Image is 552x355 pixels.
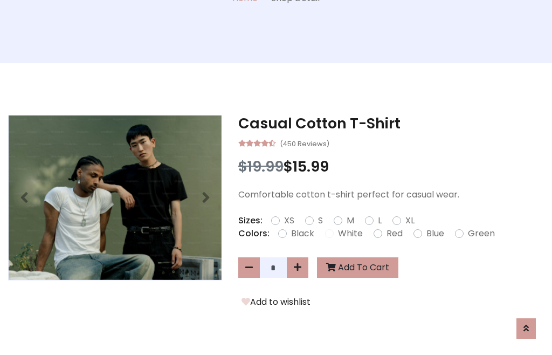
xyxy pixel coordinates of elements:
[280,136,329,149] small: (450 Reviews)
[238,115,544,132] h3: Casual Cotton T-Shirt
[338,227,363,240] label: White
[238,295,314,309] button: Add to wishlist
[378,214,382,227] label: L
[347,214,354,227] label: M
[293,156,329,176] span: 15.99
[468,227,495,240] label: Green
[387,227,403,240] label: Red
[405,214,415,227] label: XL
[238,158,544,175] h3: $
[238,214,263,227] p: Sizes:
[238,227,270,240] p: Colors:
[291,227,314,240] label: Black
[284,214,294,227] label: XS
[317,257,398,278] button: Add To Cart
[9,115,222,280] img: Image
[318,214,323,227] label: S
[238,156,284,176] span: $19.99
[426,227,444,240] label: Blue
[238,188,544,201] p: Comfortable cotton t-shirt perfect for casual wear.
